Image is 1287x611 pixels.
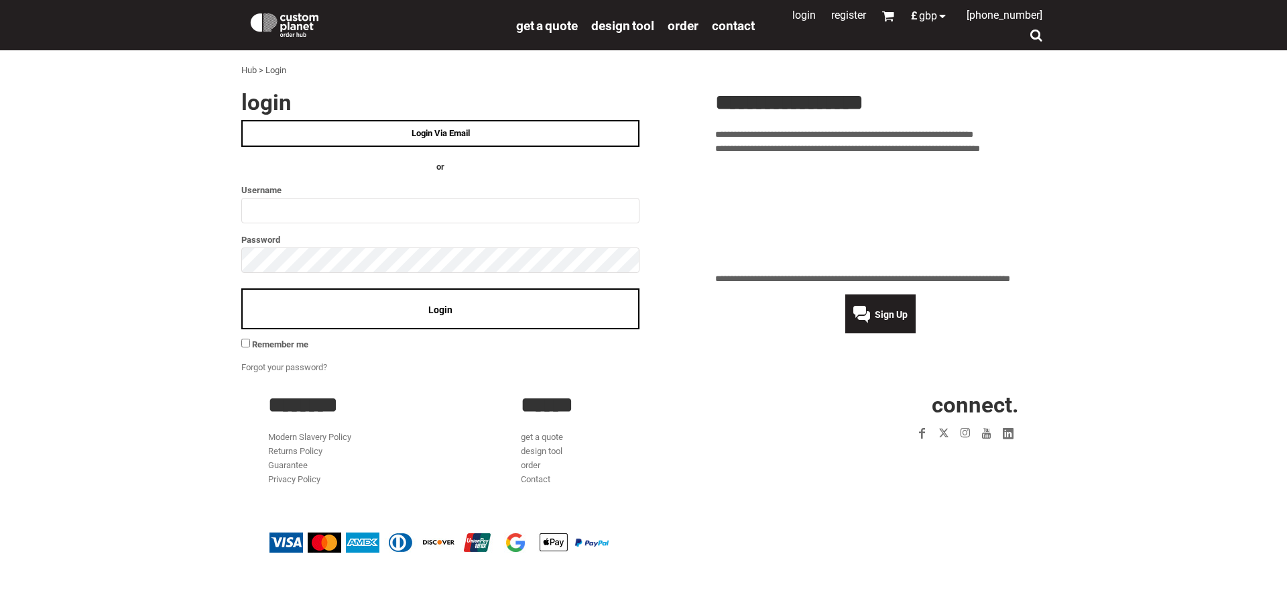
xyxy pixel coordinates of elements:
img: American Express [346,533,379,553]
a: Guarantee [268,460,308,470]
span: Login Via Email [412,128,470,138]
span: get a quote [516,18,578,34]
img: Diners Club [384,533,418,553]
img: Google Pay [499,533,532,553]
a: Privacy Policy [268,474,320,484]
a: design tool [591,17,654,33]
img: China UnionPay [461,533,494,553]
a: get a quote [521,432,563,442]
a: Login [792,9,816,21]
a: Hub [241,65,257,75]
span: Sign Up [875,309,908,320]
span: GBP [919,11,937,21]
input: Remember me [241,339,250,347]
a: Login Via Email [241,120,639,147]
div: > [259,64,263,78]
span: [PHONE_NUMBER] [967,9,1042,21]
label: Username [241,182,639,198]
img: Apple Pay [537,533,570,553]
img: Mastercard [308,533,341,553]
img: Custom Planet [248,10,321,37]
span: Login [428,304,452,315]
span: design tool [591,18,654,34]
h2: CONNECT. [774,394,1019,416]
label: Password [241,232,639,247]
img: PayPal [575,539,609,547]
span: £ [911,11,919,21]
a: Forgot your password? [241,362,327,372]
a: get a quote [516,17,578,33]
a: design tool [521,446,562,456]
a: Contact [712,17,755,33]
img: Discover [422,533,456,553]
iframe: Customer reviews powered by Trustpilot [834,452,1019,468]
a: order [668,17,698,33]
a: Custom Planet [241,3,509,44]
img: Visa [269,533,303,553]
span: order [668,18,698,34]
a: order [521,460,540,470]
a: Contact [521,474,550,484]
a: Modern Slavery Policy [268,432,351,442]
span: Remember me [252,339,308,349]
div: Login [265,64,286,78]
iframe: Customer reviews powered by Trustpilot [715,164,1046,264]
a: Returns Policy [268,446,322,456]
h2: Login [241,91,639,113]
a: Register [831,9,866,21]
h4: OR [241,160,639,174]
span: Contact [712,18,755,34]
